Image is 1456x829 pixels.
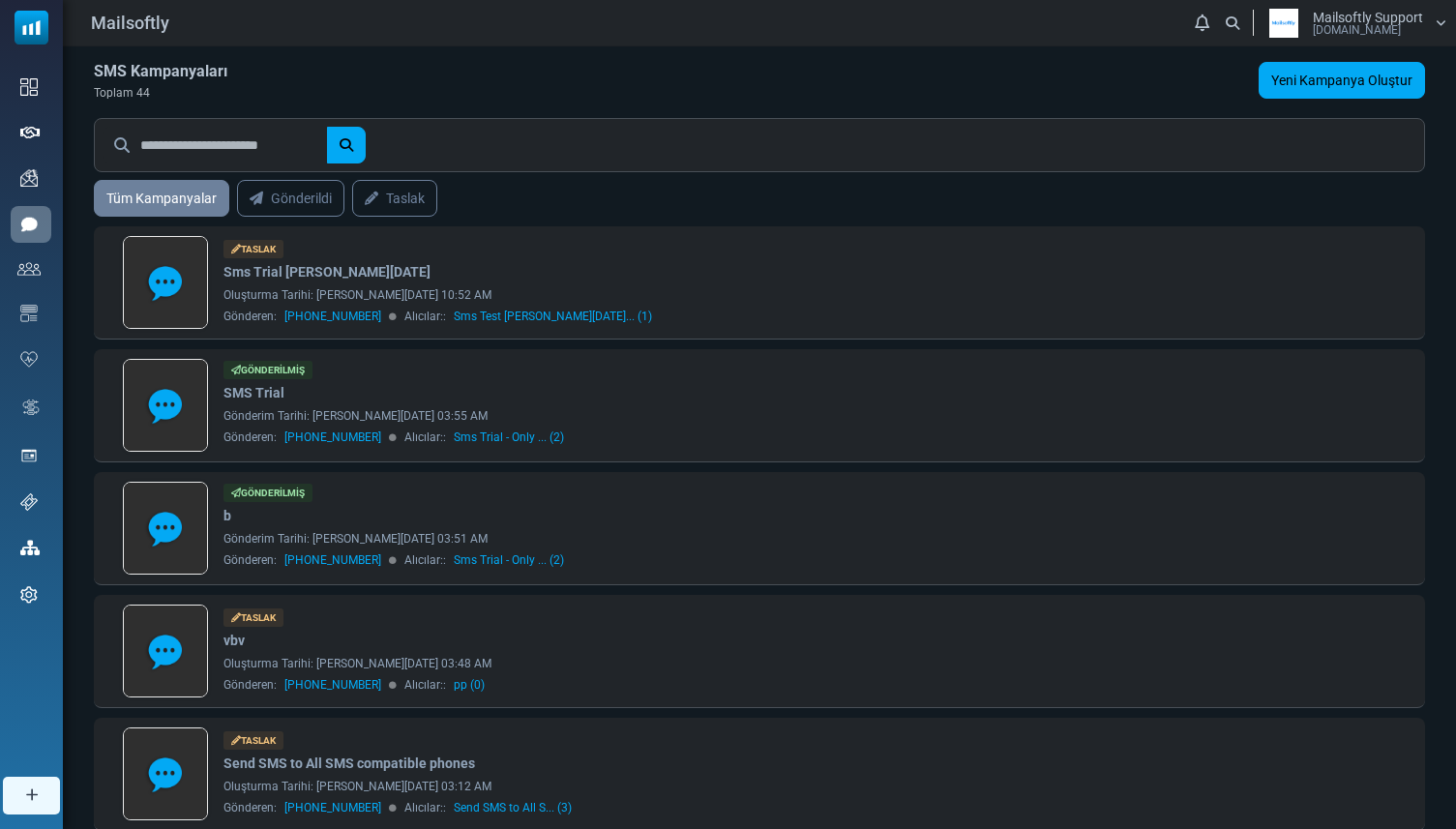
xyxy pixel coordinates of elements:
a: Sms Trial - Only ... (2) [454,551,564,569]
span: Mailsoftly Support [1313,11,1423,24]
a: Gönderildi [237,180,344,217]
span: [PHONE_NUMBER] [284,676,381,694]
div: Taslak [223,608,283,627]
a: Send SMS to All S... (3) [454,799,572,816]
span: [PHONE_NUMBER] [284,799,381,816]
img: campaigns-icon.png [20,169,38,187]
span: [PHONE_NUMBER] [284,308,381,325]
a: Sms Trial - Only ... (2) [454,429,564,446]
img: contacts-icon.svg [17,262,41,276]
img: workflow.svg [20,397,42,419]
div: Gönderen: Alıcılar:: [223,429,1264,446]
a: Sms Trial [PERSON_NAME][DATE] [223,262,431,282]
img: dashboard-icon.svg [20,78,38,96]
img: User Logo [1260,9,1308,38]
a: User Logo Mailsoftly Support [DOMAIN_NAME] [1260,9,1446,38]
img: sms-icon-active.png [20,216,38,233]
a: b [223,506,231,526]
span: Mailsoftly [91,10,169,36]
a: Yeni Kampanya Oluştur [1259,62,1425,99]
img: support-icon.svg [20,493,38,511]
div: Gönderim Tarihi: [PERSON_NAME][DATE] 03:55 AM [223,407,1264,425]
a: Taslak [352,180,437,217]
img: empty-sms-icon2.png [124,483,207,574]
div: Oluşturma Tarihi: [PERSON_NAME][DATE] 10:52 AM [223,286,1264,304]
div: Gönderen: Alıcılar:: [223,676,1264,694]
div: Oluşturma Tarihi: [PERSON_NAME][DATE] 03:48 AM [223,655,1264,672]
a: Send SMS to All SMS compatible phones [223,754,475,774]
span: [DOMAIN_NAME] [1313,24,1401,36]
img: landing_pages.svg [20,447,38,464]
div: Gönderilmiş [223,361,312,379]
img: domain-health-icon.svg [20,351,38,367]
img: mailsoftly_icon_blue_white.svg [15,11,48,44]
div: Oluşturma Tarihi: [PERSON_NAME][DATE] 03:12 AM [223,778,1264,795]
img: email-templates-icon.svg [20,305,38,322]
span: 44 [136,86,150,100]
div: Gönderen: Alıcılar:: [223,308,1264,325]
a: Sms Test [PERSON_NAME][DATE]... (1) [454,308,652,325]
span: [PHONE_NUMBER] [284,429,381,446]
img: empty-sms-icon2.png [124,606,207,696]
div: Taslak [223,731,283,750]
span: [PHONE_NUMBER] [284,551,381,569]
a: vbv [223,631,245,651]
a: pp (0) [454,676,485,694]
img: empty-sms-icon2.png [124,360,207,451]
img: empty-sms-icon2.png [124,237,207,328]
h5: SMS Kampanyaları [94,62,227,80]
a: SMS Trial [223,383,284,403]
div: Taslak [223,240,283,258]
div: Gönderen: Alıcılar:: [223,551,1264,569]
a: Tüm Kampanyalar [94,180,229,217]
img: empty-sms-icon2.png [124,728,207,819]
div: Gönderilmiş [223,484,312,502]
span: Toplam [94,86,134,100]
img: settings-icon.svg [20,586,38,604]
div: Gönderen: Alıcılar:: [223,799,1264,816]
div: Gönderim Tarihi: [PERSON_NAME][DATE] 03:51 AM [223,530,1264,548]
